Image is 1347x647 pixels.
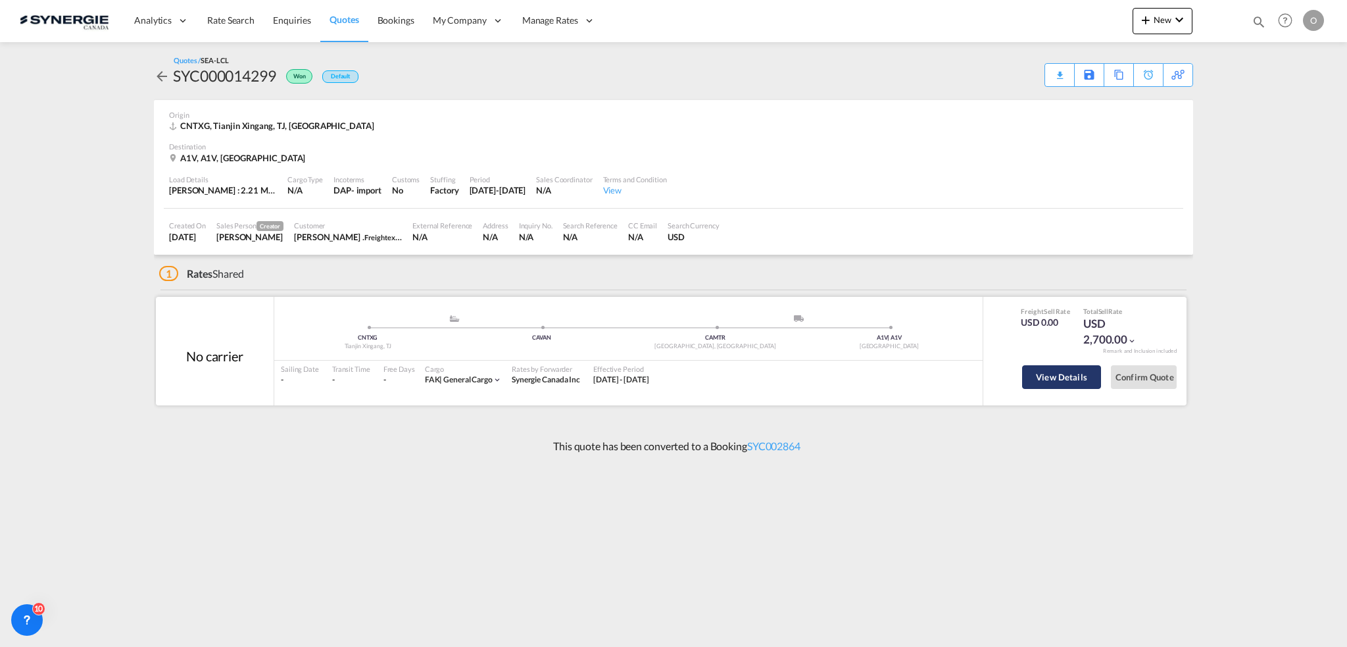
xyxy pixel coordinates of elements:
div: Quote PDF is not available at this time [1052,64,1067,76]
img: 1f56c880d42311ef80fc7dca854c8e59.png [20,6,109,36]
div: Inquiry No. [519,220,552,230]
div: Total Rate [1083,307,1149,316]
div: Terms and Condition [603,174,667,184]
div: N/A [412,231,472,243]
div: Incoterms [333,174,381,184]
div: Won [276,65,316,86]
div: Cargo [425,364,502,374]
div: Factory Stuffing [430,184,458,196]
div: Created On [169,220,206,230]
div: View [603,184,667,196]
div: Save As Template [1075,64,1104,86]
span: Sell [1044,307,1055,315]
div: Transit Time [332,364,370,374]
div: Address [483,220,508,230]
div: Destination [169,142,1178,151]
div: Ritesh . [294,231,402,243]
div: [GEOGRAPHIC_DATA], [GEOGRAPHIC_DATA] [629,342,802,351]
div: N/A [563,231,618,243]
div: Search Currency [668,220,720,230]
div: [PERSON_NAME] : 2.21 MT | Volumetric Wt : 6.08 CBM | Chargeable Wt : 6.08 W/M [169,184,277,196]
span: 1 [159,266,178,281]
div: Remark and Inclusion included [1093,348,1187,355]
div: External Reference [412,220,472,230]
span: Freightex Intl [364,232,407,242]
img: road [794,315,804,322]
span: | [887,334,889,341]
div: - [383,375,386,386]
md-icon: icon-chevron-down [1127,336,1137,346]
span: Synergie Canada Inc [512,375,580,384]
span: | [439,375,442,384]
span: Sell [1098,307,1109,315]
span: Won [293,72,309,85]
span: Quotes [330,14,358,25]
md-icon: icon-chevron-down [493,375,502,384]
div: SYC000014299 [173,65,276,86]
span: A1V [877,334,890,341]
md-icon: icon-magnify [1252,14,1266,29]
div: Customs [392,174,420,184]
div: Sales Person [216,220,283,231]
div: Rates by Forwarder [512,364,580,374]
div: - [281,375,319,386]
div: N/A [536,184,592,196]
span: CNTXG, Tianjin Xingang, TJ, [GEOGRAPHIC_DATA] [180,120,374,131]
div: Search Reference [563,220,618,230]
div: icon-arrow-left [154,65,173,86]
div: Quotes /SEA-LCL [174,55,229,65]
div: O [1303,10,1324,31]
div: - [332,375,370,386]
div: CNTXG [281,334,454,342]
div: general cargo [425,375,493,386]
button: icon-plus 400-fgNewicon-chevron-down [1133,8,1192,34]
md-icon: assets/icons/custom/ship-fill.svg [447,315,462,322]
div: USD 2,700.00 [1083,316,1149,348]
div: Customer [294,220,402,230]
div: Cargo Type [287,174,323,184]
span: My Company [433,14,487,27]
div: N/A [519,231,552,243]
span: Analytics [134,14,172,27]
div: Period [470,174,526,184]
a: SYC002864 [747,440,800,452]
div: CC Email [628,220,657,230]
span: Help [1274,9,1296,32]
div: Origin [169,110,1178,120]
div: 03 Jun 2025 - 30 Sep 2025 [593,375,649,386]
md-icon: icon-plus 400-fg [1138,12,1154,28]
div: Help [1274,9,1303,33]
span: FAK [425,375,444,384]
div: Delivery ModeService Type - [716,315,889,328]
div: USD 0.00 [1021,316,1070,329]
span: Rate Search [207,14,255,26]
div: 25 Aug 2025 [169,231,206,243]
span: [DATE] - [DATE] [593,375,649,384]
div: Freight Rate [1021,307,1070,316]
div: CNTXG, Tianjin Xingang, TJ, Asia Pacific [169,120,378,132]
md-icon: icon-download [1052,66,1067,76]
div: 30 Sep 2025 [470,184,526,196]
div: N/A [628,231,657,243]
div: Free Days [383,364,415,374]
div: No carrier [186,347,243,365]
md-icon: icon-chevron-down [1171,12,1187,28]
span: Enquiries [273,14,311,26]
div: A1V, A1V, Canada [169,152,308,164]
md-icon: icon-arrow-left [154,68,170,84]
div: USD [668,231,720,243]
div: CAVAN [454,334,628,342]
div: Synergie Canada Inc [512,375,580,386]
span: A1V [891,334,902,341]
span: Bookings [378,14,414,26]
button: View Details [1022,365,1101,389]
p: This quote has been converted to a Booking [547,439,800,453]
span: Manage Rates [522,14,578,27]
div: Load Details [169,174,277,184]
div: Default [322,70,358,83]
div: N/A [483,231,508,243]
div: Shared [159,267,244,281]
div: Sailing Date [281,364,319,374]
div: N/A [287,184,323,196]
